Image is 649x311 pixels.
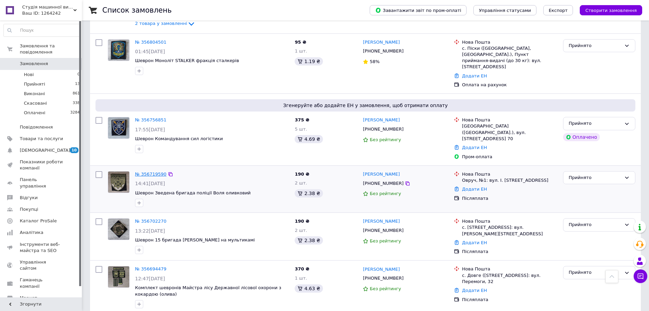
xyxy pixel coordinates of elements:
a: Шеврон Командування сил логістики [135,136,223,141]
div: Ваш ID: 1264242 [22,10,82,16]
span: [DEMOGRAPHIC_DATA] [20,147,70,153]
span: Управління статусами [479,8,531,13]
button: Чат з покупцем [634,269,647,283]
span: 1 шт. [295,276,307,281]
span: Каталог ProSale [20,218,57,224]
a: № 356694479 [135,266,166,271]
span: 1 шт. [295,48,307,54]
a: Шеврон Зведена бригада поліції Воля оливковий [135,190,251,195]
div: Прийнято [569,269,621,276]
span: [PHONE_NUMBER] [363,228,403,233]
span: Завантажити звіт по пром-оплаті [375,7,461,13]
span: 10 [70,147,78,153]
span: 58% [370,59,380,64]
span: Аналітика [20,229,43,236]
span: 2 шт. [295,180,307,186]
a: [PERSON_NAME] [363,218,400,225]
div: Прийнято [569,221,621,228]
div: Післяплата [462,249,558,255]
span: Без рейтингу [370,286,401,291]
span: 5 шт. [295,127,307,132]
span: Замовлення та повідомлення [20,43,82,55]
span: Згенеруйте або додайте ЕН у замовлення, щоб отримати оплату [98,102,633,109]
a: [PERSON_NAME] [363,171,400,178]
span: Відгуки [20,195,38,201]
h1: Список замовлень [102,6,172,14]
a: Шеврон Моноліт STALKER фракція сталкерів [135,58,239,63]
div: Овруч, №1: вул. І. [STREET_ADDRESS] [462,177,558,183]
button: Створити замовлення [580,5,642,15]
div: Оплачено [563,133,600,141]
span: Створити замовлення [585,8,637,13]
span: 338 [73,100,80,106]
img: Фото товару [108,172,129,193]
span: 190 ₴ [295,172,309,177]
a: Фото товару [108,266,130,288]
span: 0 [77,72,80,78]
span: 14:41[DATE] [135,181,165,186]
span: 13 [75,81,80,87]
a: Додати ЕН [462,145,487,150]
div: Пром-оплата [462,154,558,160]
div: 2.38 ₴ [295,236,323,245]
span: 95 ₴ [295,40,306,45]
span: 17:55[DATE] [135,127,165,132]
a: [PERSON_NAME] [363,117,400,123]
span: Повідомлення [20,124,53,130]
a: Фото товару [108,218,130,240]
span: Без рейтингу [370,137,401,142]
a: 2 товара у замовленні [135,21,195,26]
div: 4.69 ₴ [295,135,323,143]
span: 190 ₴ [295,219,309,224]
span: Покупці [20,206,38,212]
img: Фото товару [108,266,129,287]
div: Нова Пошта [462,266,558,272]
div: Прийнято [569,174,621,181]
div: 1.19 ₴ [295,57,323,65]
input: Пошук [4,24,80,36]
span: Без рейтингу [370,238,401,243]
a: Додати ЕН [462,240,487,245]
span: Управління сайтом [20,259,63,271]
span: [PHONE_NUMBER] [363,48,403,54]
div: Післяплата [462,195,558,202]
span: Скасовані [24,100,47,106]
a: Фото товару [108,171,130,193]
a: Додати ЕН [462,73,487,78]
button: Експорт [543,5,573,15]
span: Експорт [549,8,568,13]
div: 4.63 ₴ [295,284,323,293]
button: Завантажити звіт по пром-оплаті [370,5,467,15]
a: Додати ЕН [462,187,487,192]
span: Показники роботи компанії [20,159,63,171]
a: [PERSON_NAME] [363,39,400,46]
span: Оплачені [24,110,45,116]
div: с. Піски ([GEOGRAPHIC_DATA], [GEOGRAPHIC_DATA].), Пункт приймання-видачі (до 30 кг): вул. [STREET... [462,45,558,70]
span: 370 ₴ [295,266,309,271]
span: [PHONE_NUMBER] [363,276,403,281]
a: Комплект шевронів Майстра лісу Державної лісової охорони з кокардою (олива) [135,285,281,297]
div: Нова Пошта [462,171,558,177]
button: Управління статусами [473,5,536,15]
span: 13:22[DATE] [135,228,165,234]
span: 375 ₴ [295,117,309,122]
span: 3284 [70,110,80,116]
span: 2 товара у замовленні [135,21,187,26]
span: Замовлення [20,61,48,67]
div: Нова Пошта [462,218,558,224]
span: [PHONE_NUMBER] [363,127,403,132]
img: Фото товару [108,117,129,138]
div: Прийнято [569,120,621,127]
span: 01:45[DATE] [135,49,165,54]
a: № 356804501 [135,40,166,45]
div: с. [STREET_ADDRESS]: вул. [PERSON_NAME][STREET_ADDRESS] [462,224,558,237]
a: Створити замовлення [573,8,642,13]
span: Виконані [24,91,45,97]
div: Нова Пошта [462,117,558,123]
a: Шеврон 15 бригада [PERSON_NAME] на мультикамі [135,237,255,242]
